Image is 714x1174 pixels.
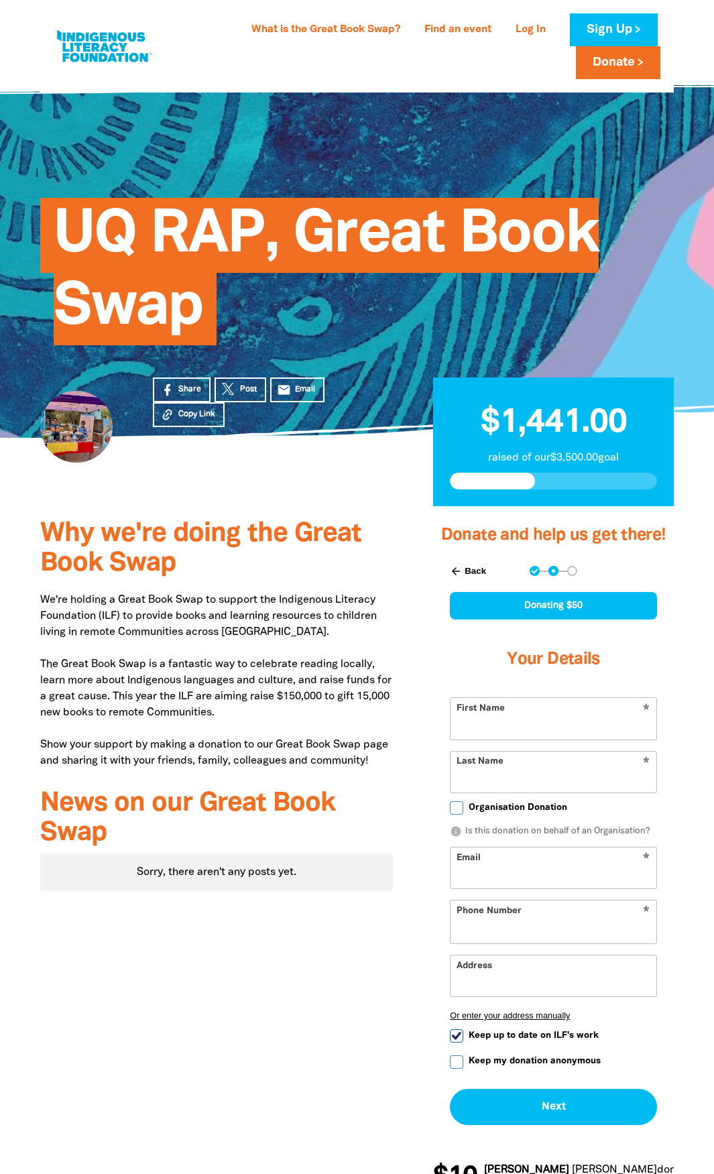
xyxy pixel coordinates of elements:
span: Donate and help us get there! [441,528,666,543]
a: Log In [508,19,554,41]
button: Copy Link [153,402,225,427]
span: Email [295,384,315,396]
button: Or enter your address manually [450,1010,657,1020]
div: Donating $50 [450,592,657,620]
span: UQ RAP, Great Book Swap [54,208,599,345]
button: Back [444,560,491,583]
p: raised of our $3,500.00 goal [450,450,657,466]
span: $1,441.00 [481,408,627,438]
span: Organisation Donation [469,801,567,814]
a: emailEmail [270,377,325,402]
i: info [450,825,462,837]
button: Next [450,1089,657,1125]
h3: News on our Great Book Swap [40,789,393,848]
span: Keep my donation anonymous [469,1055,601,1067]
i: Required [643,906,650,919]
h3: Your Details [450,633,657,687]
a: Sign Up [570,13,658,46]
i: email [277,383,291,397]
span: Why we're doing the Great Book Swap [40,522,361,576]
button: Navigate to step 2 of 3 to enter your details [548,566,558,576]
input: Keep my donation anonymous [450,1055,463,1069]
a: Share [153,377,211,402]
p: We're holding a Great Book Swap to support the Indigenous Literacy Foundation (ILF) to provide bo... [40,592,393,769]
div: Sorry, there aren't any posts yet. [40,854,393,891]
div: Paginated content [40,854,393,891]
a: Find an event [416,19,499,41]
a: Donate [576,46,660,79]
i: arrow_back [450,565,462,577]
p: Is this donation on behalf of an Organisation? [450,825,657,839]
span: Post [240,384,257,396]
input: Keep up to date on ILF's work [450,1029,463,1043]
span: Copy Link [178,408,215,420]
input: Organisation Donation [450,801,463,815]
button: Navigate to step 3 of 3 to enter your payment details [567,566,577,576]
a: Post [215,377,266,402]
span: Keep up to date on ILF's work [469,1029,599,1042]
button: Navigate to step 1 of 3 to enter your donation amount [530,566,540,576]
a: What is the Great Book Swap? [243,19,408,41]
span: Share [178,384,201,396]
